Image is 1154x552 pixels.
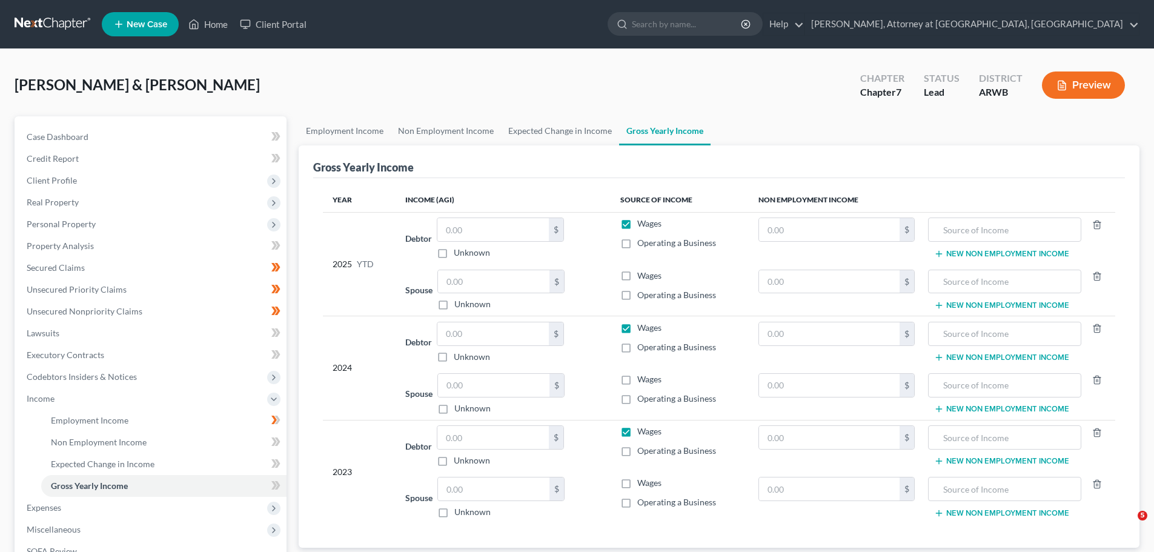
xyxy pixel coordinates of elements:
[405,284,433,296] label: Spouse
[900,218,914,241] div: $
[17,148,287,170] a: Credit Report
[935,218,1074,241] input: Source of Income
[1113,511,1142,540] iframe: Intercom live chat
[313,160,414,175] div: Gross Yearly Income
[637,477,662,488] span: Wages
[27,284,127,294] span: Unsecured Priority Claims
[454,298,491,310] label: Unknown
[860,85,904,99] div: Chapter
[759,218,900,241] input: 0.00
[549,426,563,449] div: $
[611,188,749,212] th: Source of Income
[27,393,55,404] span: Income
[979,71,1023,85] div: District
[41,410,287,431] a: Employment Income
[357,258,374,270] span: YTD
[27,524,81,534] span: Miscellaneous
[934,301,1069,310] button: New Non Employment Income
[454,351,490,363] label: Unknown
[27,262,85,273] span: Secured Claims
[27,175,77,185] span: Client Profile
[637,290,716,300] span: Operating a Business
[501,116,619,145] a: Expected Change in Income
[549,218,563,241] div: $
[759,270,900,293] input: 0.00
[934,404,1069,414] button: New Non Employment Income
[749,188,1115,212] th: Non Employment Income
[935,477,1074,500] input: Source of Income
[405,440,432,453] label: Debtor
[935,426,1074,449] input: Source of Income
[934,508,1069,518] button: New Non Employment Income
[27,328,59,338] span: Lawsuits
[17,126,287,148] a: Case Dashboard
[979,85,1023,99] div: ARWB
[454,454,490,467] label: Unknown
[637,445,716,456] span: Operating a Business
[549,322,563,345] div: $
[405,387,433,400] label: Spouse
[27,197,79,207] span: Real Property
[27,131,88,142] span: Case Dashboard
[27,241,94,251] span: Property Analysis
[637,218,662,228] span: Wages
[299,116,391,145] a: Employment Income
[900,322,914,345] div: $
[27,502,61,513] span: Expenses
[935,374,1074,397] input: Source of Income
[860,71,904,85] div: Chapter
[805,13,1139,35] a: [PERSON_NAME], Attorney at [GEOGRAPHIC_DATA], [GEOGRAPHIC_DATA]
[924,71,960,85] div: Status
[759,477,900,500] input: 0.00
[438,270,549,293] input: 0.00
[41,453,287,475] a: Expected Change in Income
[27,350,104,360] span: Executory Contracts
[637,426,662,436] span: Wages
[333,425,386,518] div: 2023
[900,477,914,500] div: $
[637,497,716,507] span: Operating a Business
[27,219,96,229] span: Personal Property
[27,153,79,164] span: Credit Report
[17,322,287,344] a: Lawsuits
[17,257,287,279] a: Secured Claims
[637,393,716,404] span: Operating a Business
[15,76,260,93] span: [PERSON_NAME] & [PERSON_NAME]
[759,426,900,449] input: 0.00
[437,322,549,345] input: 0.00
[900,270,914,293] div: $
[27,306,142,316] span: Unsecured Nonpriority Claims
[51,437,147,447] span: Non Employment Income
[41,431,287,453] a: Non Employment Income
[632,13,743,35] input: Search by name...
[405,232,432,245] label: Debtor
[763,13,804,35] a: Help
[454,506,491,518] label: Unknown
[391,116,501,145] a: Non Employment Income
[900,374,914,397] div: $
[637,270,662,281] span: Wages
[549,270,564,293] div: $
[127,20,167,29] span: New Case
[549,477,564,500] div: $
[637,322,662,333] span: Wages
[51,415,128,425] span: Employment Income
[454,247,490,259] label: Unknown
[437,218,549,241] input: 0.00
[438,374,549,397] input: 0.00
[333,322,386,414] div: 2024
[405,336,432,348] label: Debtor
[234,13,313,35] a: Client Portal
[27,371,137,382] span: Codebtors Insiders & Notices
[637,342,716,352] span: Operating a Business
[333,218,386,310] div: 2025
[454,402,491,414] label: Unknown
[759,374,900,397] input: 0.00
[637,374,662,384] span: Wages
[549,374,564,397] div: $
[51,481,128,491] span: Gross Yearly Income
[896,86,901,98] span: 7
[619,116,711,145] a: Gross Yearly Income
[934,249,1069,259] button: New Non Employment Income
[396,188,610,212] th: Income (AGI)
